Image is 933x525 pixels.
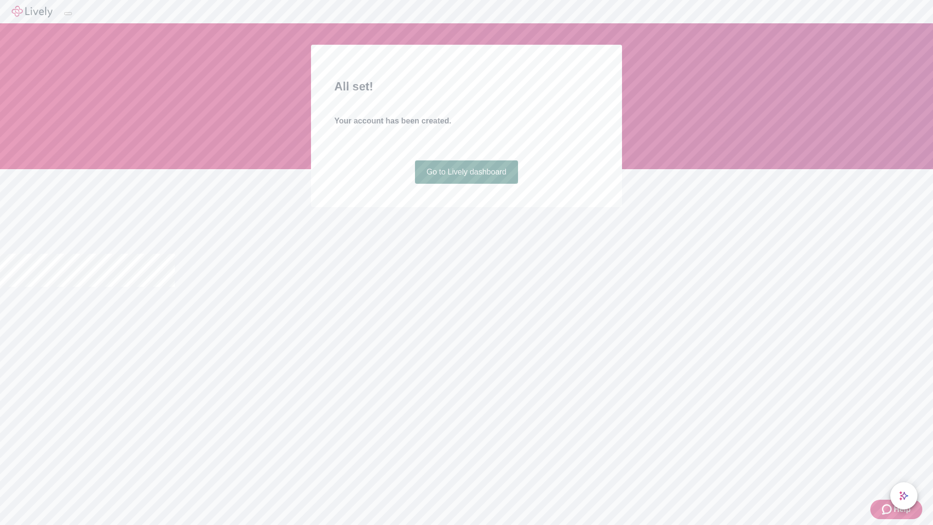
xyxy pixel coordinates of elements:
[899,491,909,501] svg: Lively AI Assistant
[894,504,911,515] span: Help
[415,160,518,184] a: Go to Lively dashboard
[890,482,917,509] button: chat
[882,504,894,515] svg: Zendesk support icon
[334,78,599,95] h2: All set!
[870,500,922,519] button: Zendesk support iconHelp
[64,12,72,15] button: Log out
[334,115,599,127] h4: Your account has been created.
[12,6,52,17] img: Lively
